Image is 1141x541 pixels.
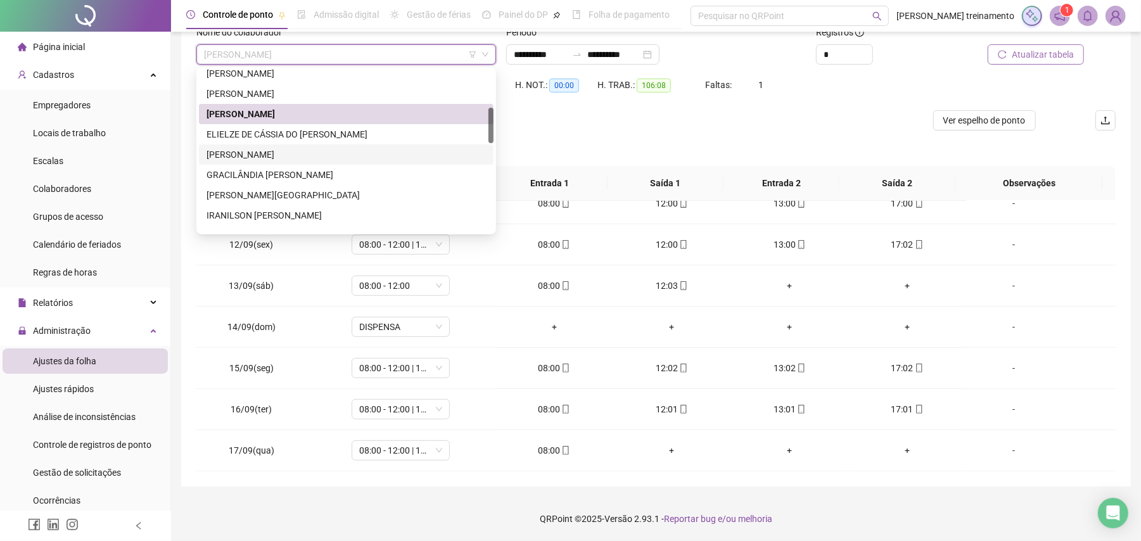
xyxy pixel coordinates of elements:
div: - [976,361,1051,375]
div: ELIELZE DE CÁSSIA DO [PERSON_NAME] [207,127,486,141]
span: 15/09(seg) [229,363,274,373]
div: 08:00 [506,361,603,375]
span: mobile [796,240,806,249]
div: ELIANE SOUZA DA SILVA [199,104,494,124]
div: GRACILÂNDIA [PERSON_NAME] [207,168,486,182]
span: Colaboradores [33,184,91,194]
span: Registros [816,25,864,39]
span: linkedin [47,518,60,531]
span: mobile [914,405,924,414]
span: Cadastros [33,70,74,80]
span: Controle de ponto [203,10,273,20]
th: Entrada 2 [723,166,839,201]
span: mobile [560,281,570,290]
div: 08:00 [506,279,603,293]
span: Ver espelho de ponto [943,113,1026,127]
div: IRANILSON LUIZ NERY DA SILVA [199,205,494,226]
span: 17/09(qua) [229,445,274,455]
div: + [623,320,721,334]
span: 08:00 - 12:00 | 13:00 - 17:00 [359,441,442,460]
span: instagram [66,518,79,531]
div: - [976,402,1051,416]
span: mobile [560,364,570,372]
div: CRISTIELEN LALOR DA SILVA [199,84,494,104]
th: Saída 1 [608,166,723,201]
span: Empregadores [33,100,91,110]
span: mobile [678,199,688,208]
span: pushpin [278,11,286,19]
div: 12:02 [623,361,721,375]
span: 08:00 - 12:00 | 13:00 - 17:00 [359,400,442,419]
span: 12/09(sex) [229,239,273,250]
span: Painel do DP [499,10,548,20]
span: ELIANE SOUZA DA SILVA [204,45,488,64]
span: mobile [796,364,806,372]
div: H. NOT.: [515,78,597,92]
div: [PERSON_NAME][GEOGRAPHIC_DATA] [207,188,486,202]
th: Entrada 1 [492,166,608,201]
footer: QRPoint © 2025 - 2.93.1 - [171,497,1141,541]
div: JHON VITOR BRITO SOUZA DOS SANTOS [199,226,494,246]
div: - [976,443,1051,457]
div: Open Intercom Messenger [1098,498,1128,528]
span: upload [1100,115,1111,125]
div: 12:03 [623,279,721,293]
span: bell [1082,10,1093,22]
span: home [18,42,27,51]
span: Página inicial [33,42,85,52]
div: 12:00 [623,238,721,251]
span: info-circle [855,28,864,37]
div: 13:02 [741,361,838,375]
span: 08:00 - 12:00 | 13:00 - 17:00 [359,235,442,254]
div: IRANILSON [PERSON_NAME] [207,208,486,222]
span: Ajustes rápidos [33,384,94,394]
span: left [134,521,143,530]
span: facebook [28,518,41,531]
span: 08:00 - 12:00 [359,276,442,295]
span: file-done [297,10,306,19]
div: HARLEN TORRES DE LIMA [199,185,494,205]
div: + [506,320,603,334]
span: 1 [1065,6,1069,15]
span: mobile [796,199,806,208]
div: 17:02 [858,238,956,251]
span: Reportar bug e/ou melhoria [664,514,772,524]
img: 85833 [1106,6,1125,25]
span: mobile [560,240,570,249]
div: 08:00 [506,402,603,416]
span: Ocorrências [33,495,80,506]
div: 08:00 [506,196,603,210]
span: Gestão de solicitações [33,468,121,478]
span: 08:00 - 12:00 | 13:00 - 17:00 [359,359,442,378]
div: H. TRAB.: [597,78,705,92]
span: file [18,298,27,307]
span: to [572,49,582,60]
div: + [741,443,838,457]
div: 17:01 [858,402,956,416]
sup: 1 [1061,4,1073,16]
span: search [872,11,882,21]
div: 13:00 [741,196,838,210]
div: 12:00 [623,196,721,210]
span: 1 [759,80,764,90]
span: lock [18,326,27,335]
span: 106:08 [637,79,671,92]
span: Gestão de férias [407,10,471,20]
span: mobile [678,281,688,290]
span: Grupos de acesso [33,212,103,222]
span: mobile [914,199,924,208]
div: [PERSON_NAME] [207,107,486,121]
div: 17:02 [858,361,956,375]
span: Versão [604,514,632,524]
div: 17:00 [858,196,956,210]
span: 00:00 [549,79,579,92]
div: - [976,279,1051,293]
div: 13:01 [741,402,838,416]
div: + [858,443,956,457]
span: mobile [560,199,570,208]
span: filter [469,51,476,58]
div: [PERSON_NAME] [207,87,486,101]
span: mobile [914,240,924,249]
span: Escalas [33,156,63,166]
div: + [858,279,956,293]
